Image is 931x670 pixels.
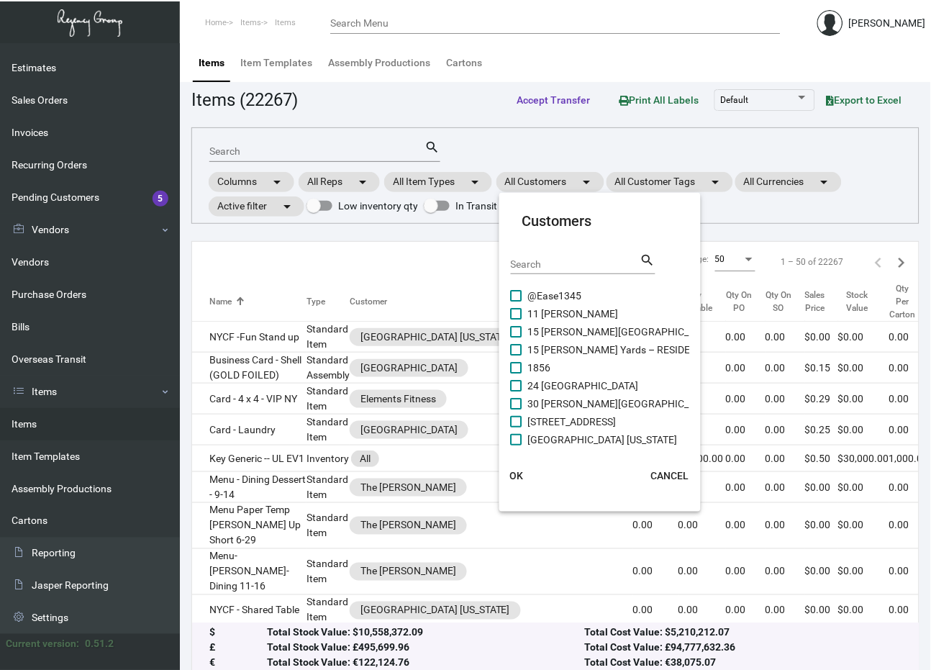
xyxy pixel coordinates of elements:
mat-card-title: Customers [522,210,678,232]
span: 1856 [528,359,551,376]
span: 15 [PERSON_NAME][GEOGRAPHIC_DATA] – RESIDENCES [528,323,785,340]
button: OK [494,463,540,489]
span: @Ease1345 [528,287,582,304]
mat-icon: search [640,252,655,269]
button: CANCEL [640,463,701,489]
div: 0.51.2 [85,637,114,652]
span: 30 [PERSON_NAME][GEOGRAPHIC_DATA] - Residences [528,395,773,412]
span: CANCEL [651,470,689,481]
span: [STREET_ADDRESS] [528,413,617,430]
span: 11 [PERSON_NAME] [528,305,619,322]
span: 15 [PERSON_NAME] Yards – RESIDENCES - Inactive [528,341,758,358]
span: 24 [GEOGRAPHIC_DATA] [528,377,639,394]
div: Current version: [6,637,79,652]
span: [GEOGRAPHIC_DATA] [US_STATE] [528,431,678,448]
span: OK [509,470,523,481]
